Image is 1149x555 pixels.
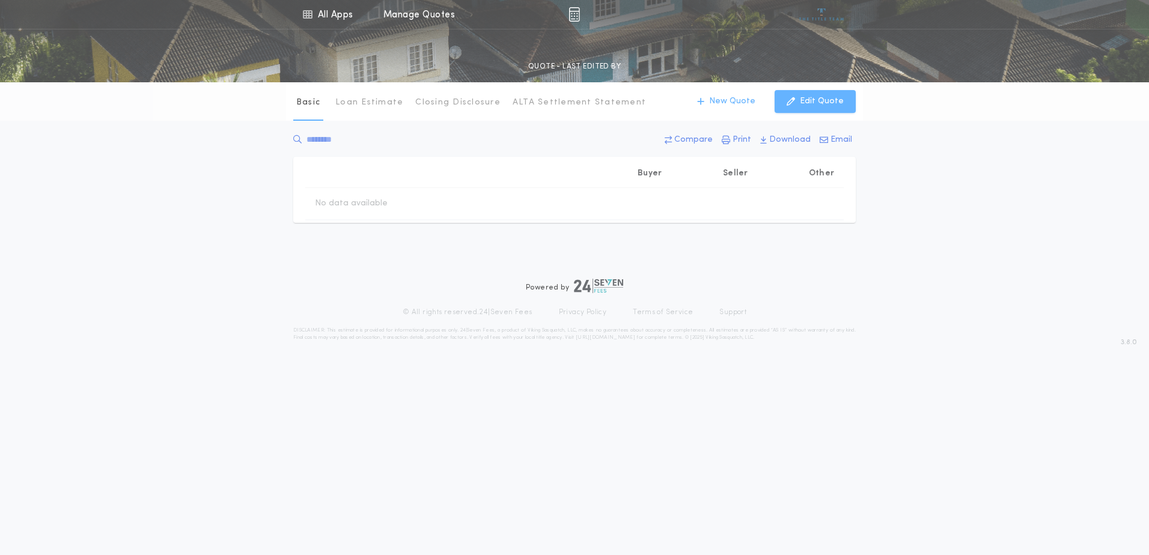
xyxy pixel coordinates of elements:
[799,8,844,20] img: vs-icon
[526,279,623,293] div: Powered by
[576,335,635,340] a: [URL][DOMAIN_NAME]
[528,61,621,73] p: QUOTE - LAST EDITED BY
[685,90,767,113] button: New Quote
[674,134,713,146] p: Compare
[415,97,501,109] p: Closing Disclosure
[831,134,852,146] p: Email
[709,96,755,108] p: New Quote
[513,97,646,109] p: ALTA Settlement Statement
[769,134,811,146] p: Download
[559,308,607,317] a: Privacy Policy
[718,129,755,151] button: Print
[775,90,856,113] button: Edit Quote
[809,168,834,180] p: Other
[816,129,856,151] button: Email
[733,134,751,146] p: Print
[574,279,623,293] img: logo
[757,129,814,151] button: Download
[719,308,746,317] a: Support
[305,188,397,219] td: No data available
[633,308,693,317] a: Terms of Service
[800,96,844,108] p: Edit Quote
[638,168,662,180] p: Buyer
[1121,337,1137,348] span: 3.8.0
[293,327,856,341] p: DISCLAIMER: This estimate is provided for informational purposes only. 24|Seven Fees, a product o...
[661,129,716,151] button: Compare
[723,168,748,180] p: Seller
[568,7,580,22] img: img
[403,308,532,317] p: © All rights reserved. 24|Seven Fees
[335,97,403,109] p: Loan Estimate
[296,97,320,109] p: Basic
